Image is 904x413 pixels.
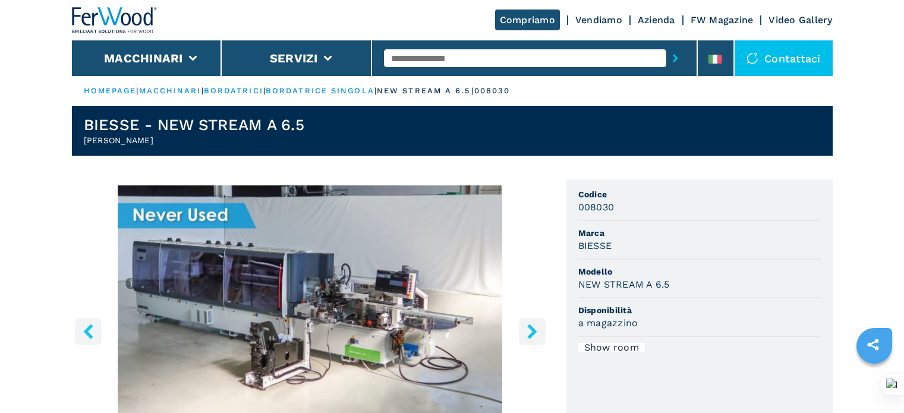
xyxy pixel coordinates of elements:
div: Show room [578,343,645,352]
h3: 008030 [578,200,615,214]
a: Azienda [638,14,675,26]
h3: a magazzino [578,316,638,330]
h1: BIESSE - NEW STREAM A 6.5 [84,115,304,134]
a: FW Magazine [691,14,754,26]
button: Servizi [270,51,318,65]
p: 008030 [474,86,511,96]
a: HOMEPAGE [84,86,137,95]
img: Contattaci [746,52,758,64]
a: Vendiamo [575,14,622,26]
a: bordatrice singola [266,86,374,95]
a: Video Gallery [768,14,832,26]
iframe: Chat [853,360,895,404]
img: Ferwood [72,7,158,33]
h2: [PERSON_NAME] [84,134,304,146]
span: | [374,86,377,95]
a: sharethis [858,330,888,360]
span: Codice [578,188,821,200]
a: Compriamo [495,10,560,30]
a: bordatrici [204,86,263,95]
div: Contattaci [735,40,833,76]
button: left-button [75,318,102,345]
p: new stream a 6.5 | [377,86,474,96]
span: Marca [578,227,821,239]
span: | [263,86,266,95]
button: right-button [519,318,546,345]
a: macchinari [139,86,201,95]
h3: NEW STREAM A 6.5 [578,278,670,291]
span: Modello [578,266,821,278]
span: Disponibilità [578,304,821,316]
span: | [201,86,204,95]
span: | [136,86,138,95]
button: Macchinari [104,51,183,65]
h3: BIESSE [578,239,612,253]
button: submit-button [666,45,685,72]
